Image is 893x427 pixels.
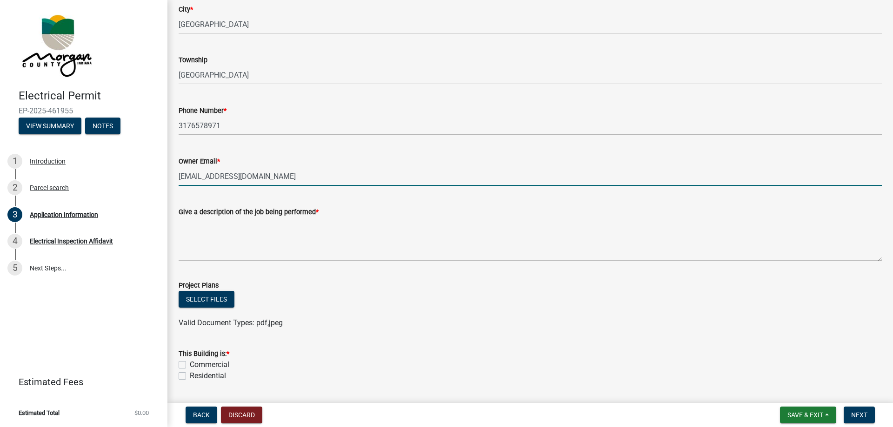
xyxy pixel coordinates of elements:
div: 1 [7,154,22,169]
div: Parcel search [30,184,69,191]
wm-modal-confirm: Notes [85,123,120,130]
button: View Summary [19,118,81,134]
a: Estimated Fees [7,373,153,391]
img: Morgan County, Indiana [19,10,93,79]
label: Residential [190,370,226,381]
button: Save & Exit [780,407,836,423]
label: City [179,7,193,13]
button: Notes [85,118,120,134]
label: Phone Number [179,108,227,114]
span: $0.00 [134,410,149,416]
div: Electrical Inspection Affidavit [30,238,113,244]
button: Select files [179,291,234,308]
div: Application Information [30,211,98,218]
div: 4 [7,234,22,249]
div: 5 [7,261,22,276]
button: Next [844,407,875,423]
label: Commercial [190,359,229,370]
span: Save & Exit [787,411,823,419]
button: Discard [221,407,262,423]
span: EP-2025-461955 [19,106,149,115]
div: 2 [7,180,22,195]
div: Introduction [30,158,66,164]
h4: Electrical Permit [19,89,160,103]
label: Owner Email [179,158,220,165]
span: Valid Document Types: pdf,jpeg [179,318,283,327]
label: Give a description of the job being performed [179,209,319,216]
span: Estimated Total [19,410,60,416]
span: Back [193,411,210,419]
wm-modal-confirm: Summary [19,123,81,130]
label: This Building is: [179,351,229,357]
label: Township [179,57,207,64]
label: Project Plans [179,282,219,289]
span: Next [851,411,867,419]
button: Back [186,407,217,423]
div: 3 [7,207,22,222]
